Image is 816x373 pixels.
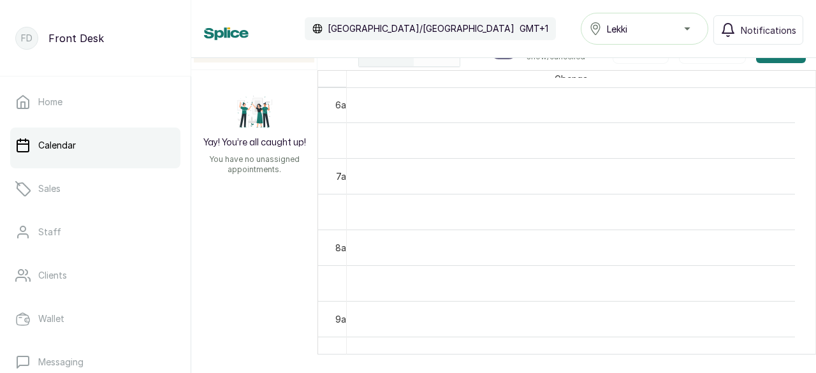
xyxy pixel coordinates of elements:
span: Notifications [741,24,796,37]
button: Lekki [581,13,708,45]
a: Clients [10,258,180,293]
p: GMT+1 [520,22,548,35]
p: Home [38,96,62,108]
div: 6am [333,98,356,112]
p: Sales [38,182,61,195]
p: Staff [38,226,61,238]
a: Wallet [10,301,180,337]
span: Gbenga [552,71,590,87]
p: Front Desk [48,31,104,46]
a: Sales [10,171,180,207]
div: 9am [333,312,356,326]
p: [GEOGRAPHIC_DATA]/[GEOGRAPHIC_DATA] [328,22,514,35]
span: Lekki [607,22,627,36]
div: 7am [333,170,356,183]
h2: Yay! You’re all caught up! [203,136,306,149]
a: Calendar [10,128,180,163]
button: Notifications [713,15,803,45]
p: Wallet [38,312,64,325]
p: Clients [38,269,67,282]
p: Messaging [38,356,84,369]
div: 8am [333,241,356,254]
p: You have no unassigned appointments. [199,154,310,175]
p: FD [21,32,33,45]
a: Home [10,84,180,120]
p: Calendar [38,139,76,152]
a: Staff [10,214,180,250]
